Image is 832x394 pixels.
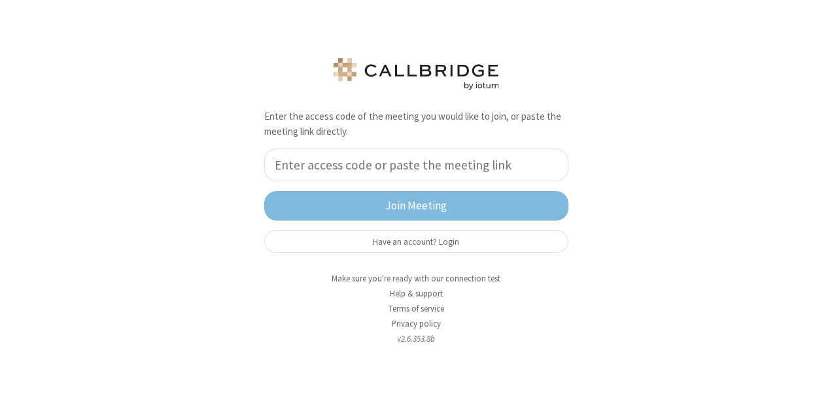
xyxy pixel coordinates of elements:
a: Terms of service [389,303,444,314]
p: Enter the access code of the meeting you would like to join, or paste the meeting link directly. [264,109,568,139]
input: Enter access code or paste the meeting link [264,149,568,181]
a: Make sure you're ready with our connection test [332,273,500,284]
button: Have an account? Login [264,230,568,253]
li: v2.6.353.8b [254,332,578,345]
a: Help & support [390,288,443,299]
a: Privacy policy [392,318,441,329]
button: Join Meeting [264,191,568,221]
img: logo.png [331,58,501,90]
